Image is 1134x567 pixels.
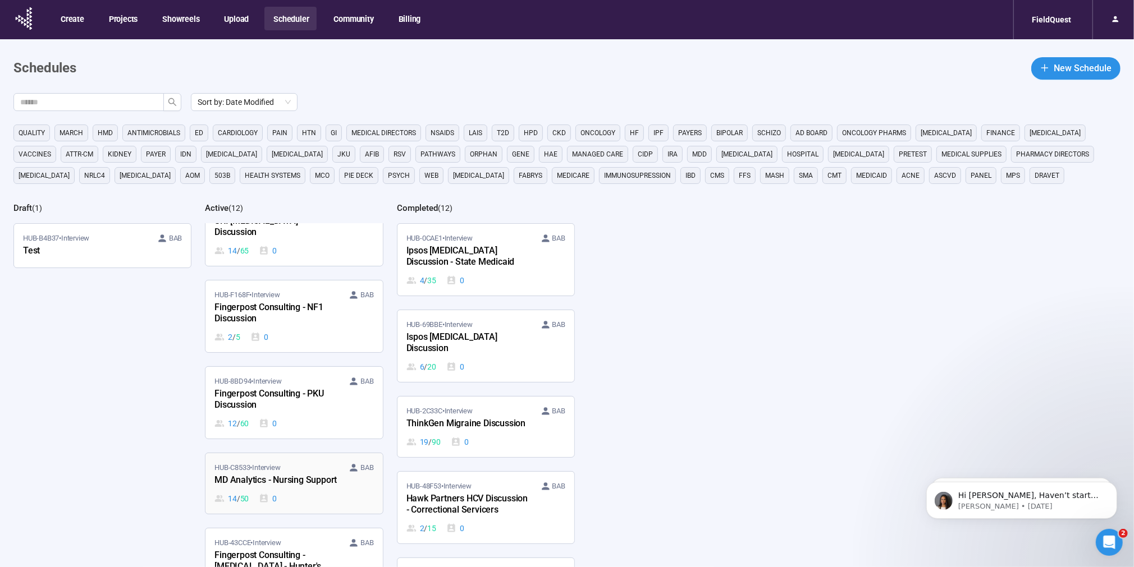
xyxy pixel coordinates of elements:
[630,127,639,139] span: HF
[390,7,429,30] button: Billing
[214,492,249,505] div: 14
[360,289,373,301] span: BAB
[406,492,530,518] div: Hawk Partners HCV Discussion - Correctional Servicers
[331,127,337,139] span: GI
[544,149,557,160] span: hae
[604,170,671,181] span: immunosupression
[23,244,147,259] div: Test
[185,170,200,181] span: AOM
[856,170,887,181] span: medicaid
[360,462,373,473] span: BAB
[667,149,678,160] span: IRA
[337,149,350,160] span: JKU
[446,361,464,373] div: 0
[360,537,373,548] span: BAB
[14,224,191,268] a: HUB-B4B37•Interview BABTest
[397,203,438,213] h2: Completed
[214,214,338,240] div: SRI [MEDICAL_DATA] Discussion
[921,127,972,139] span: [MEDICAL_DATA]
[971,170,991,181] span: panel
[424,522,427,534] span: /
[678,127,702,139] span: Payers
[205,203,228,213] h2: Active
[1006,170,1020,181] span: MPS
[259,245,277,257] div: 0
[240,245,249,257] span: 65
[127,127,180,139] span: antimicrobials
[406,274,436,287] div: 4
[214,331,240,343] div: 2
[692,149,707,160] span: MDD
[710,170,724,181] span: CMS
[1119,529,1128,538] span: 2
[899,149,927,160] span: pretest
[1054,61,1112,75] span: New Schedule
[716,127,743,139] span: Bipolar
[424,361,427,373] span: /
[264,7,317,30] button: Scheduler
[236,331,240,343] span: 5
[205,453,382,514] a: HUB-C8533•Interview BABMD Analytics - Nursing Support14 / 500
[19,149,51,160] span: vaccines
[1040,63,1049,72] span: plus
[344,170,373,181] span: PIE Deck
[98,127,113,139] span: HMD
[765,170,784,181] span: MASH
[453,170,504,181] span: [MEDICAL_DATA]
[420,149,455,160] span: Pathways
[406,319,473,330] span: HUB-69BBE • Interview
[245,170,300,181] span: Health Systems
[228,204,243,213] span: ( 12 )
[397,310,574,382] a: HUB-69BBE•Interview BABIspos [MEDICAL_DATA] Discussion6 / 200
[438,204,452,213] span: ( 12 )
[739,170,751,181] span: FFS
[406,481,472,492] span: HUB-48F53 • Interview
[842,127,906,139] span: Oncology Pharms
[237,245,240,257] span: /
[153,7,207,30] button: Showreels
[146,149,166,160] span: Payer
[795,127,827,139] span: Ad Board
[240,492,249,505] span: 50
[470,149,497,160] span: orphan
[1031,57,1121,80] button: plusNew Schedule
[23,233,89,244] span: HUB-B4B37 • Interview
[32,204,42,213] span: ( 1 )
[431,127,454,139] span: NSAIDS
[394,149,406,160] span: RSV
[519,170,542,181] span: fabrys
[180,149,191,160] span: IDN
[214,473,338,488] div: MD Analytics - Nursing Support
[638,149,653,160] span: CIDP
[986,127,1015,139] span: finance
[406,436,441,448] div: 19
[721,149,772,160] span: [MEDICAL_DATA]
[406,405,473,417] span: HUB-2C33C • Interview
[205,194,382,266] a: HUB-EDF75•Interview BABSRI [MEDICAL_DATA] Discussion14 / 650
[406,522,436,534] div: 2
[432,436,441,448] span: 90
[497,127,509,139] span: T2D
[451,436,469,448] div: 0
[272,127,287,139] span: PAIN
[406,330,530,356] div: Ispos [MEDICAL_DATA] Discussion
[580,127,615,139] span: Oncology
[1035,170,1059,181] span: dravet
[195,127,203,139] span: ED
[198,94,291,110] span: Sort by: Date Modified
[397,224,574,296] a: HUB-0CAE1•Interview BABIpsos [MEDICAL_DATA] Discussion - State Medicaid4 / 350
[557,170,589,181] span: medicare
[169,233,182,244] span: BAB
[214,289,280,301] span: HUB-F168F • Interview
[13,58,76,79] h1: Schedules
[315,170,330,181] span: MCO
[406,233,473,244] span: HUB-0CAE1 • Interview
[799,170,813,181] span: SMA
[424,170,438,181] span: WEB
[302,127,316,139] span: HTN
[100,7,145,30] button: Projects
[214,376,281,387] span: HUB-8BD94 • Interview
